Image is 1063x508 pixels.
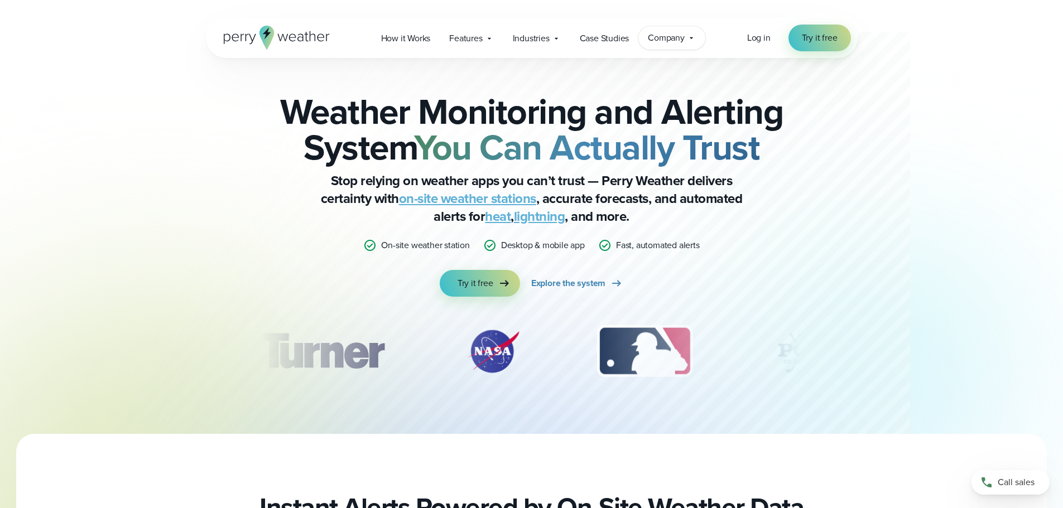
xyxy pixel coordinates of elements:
[788,25,851,51] a: Try it free
[616,239,700,252] p: Fast, automated alerts
[501,239,585,252] p: Desktop & mobile app
[531,277,605,290] span: Explore the system
[485,206,511,226] a: heat
[757,323,846,379] img: PGA.svg
[242,323,400,379] div: 1 of 12
[449,32,482,45] span: Features
[586,323,704,379] div: 3 of 12
[802,31,838,45] span: Try it free
[998,476,1035,489] span: Call sales
[414,121,759,173] strong: You Can Actually Trust
[381,239,469,252] p: On-site weather station
[747,31,771,44] span: Log in
[570,27,639,50] a: Case Studies
[262,323,802,385] div: slideshow
[648,31,685,45] span: Company
[513,32,550,45] span: Industries
[458,277,493,290] span: Try it free
[440,270,520,297] a: Try it free
[372,27,440,50] a: How it Works
[399,188,536,209] a: on-site weather stations
[309,172,755,225] p: Stop relying on weather apps you can’t trust — Perry Weather delivers certainty with , accurate f...
[971,470,1050,495] a: Call sales
[454,323,532,379] img: NASA.svg
[514,206,565,226] a: lightning
[757,323,846,379] div: 4 of 12
[381,32,431,45] span: How it Works
[454,323,532,379] div: 2 of 12
[262,94,802,165] h2: Weather Monitoring and Alerting System
[531,270,623,297] a: Explore the system
[242,323,400,379] img: Turner-Construction_1.svg
[580,32,629,45] span: Case Studies
[586,323,704,379] img: MLB.svg
[747,31,771,45] a: Log in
